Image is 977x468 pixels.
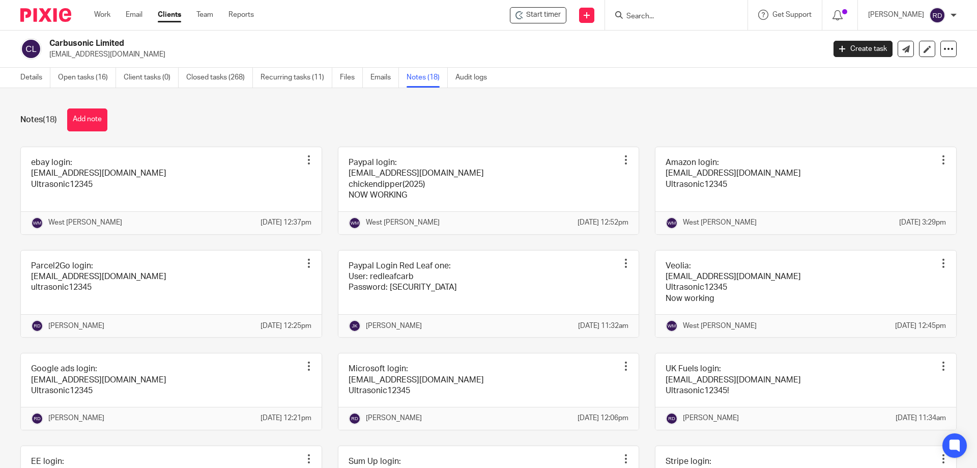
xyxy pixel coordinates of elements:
p: West [PERSON_NAME] [48,217,122,228]
p: [EMAIL_ADDRESS][DOMAIN_NAME] [49,49,818,60]
img: svg%3E [31,412,43,425]
p: [PERSON_NAME] [48,321,104,331]
a: Recurring tasks (11) [261,68,332,88]
img: svg%3E [666,412,678,425]
a: Create task [834,41,893,57]
span: Start timer [526,10,561,20]
img: svg%3E [31,320,43,332]
h2: Carbusonic Limited [49,38,665,49]
p: [DATE] 3:29pm [899,217,946,228]
p: West [PERSON_NAME] [683,217,757,228]
p: [PERSON_NAME] [366,413,422,423]
span: Get Support [772,11,812,18]
p: West [PERSON_NAME] [366,217,440,228]
p: [DATE] 12:37pm [261,217,311,228]
a: Reports [228,10,254,20]
a: Audit logs [455,68,495,88]
p: [PERSON_NAME] [366,321,422,331]
span: (18) [43,116,57,124]
input: Search [625,12,717,21]
p: [PERSON_NAME] [683,413,739,423]
a: Emails [370,68,399,88]
button: Add note [67,108,107,131]
p: [DATE] 11:32am [578,321,628,331]
a: Files [340,68,363,88]
a: Details [20,68,50,88]
img: svg%3E [31,217,43,229]
img: svg%3E [349,320,361,332]
h1: Notes [20,115,57,125]
p: [PERSON_NAME] [868,10,924,20]
img: Pixie [20,8,71,22]
a: Team [196,10,213,20]
img: svg%3E [666,320,678,332]
a: Notes (18) [407,68,448,88]
p: [DATE] 12:21pm [261,413,311,423]
img: svg%3E [929,7,945,23]
p: [DATE] 12:45pm [895,321,946,331]
a: Open tasks (16) [58,68,116,88]
a: Email [126,10,142,20]
p: [DATE] 11:34am [896,413,946,423]
img: svg%3E [666,217,678,229]
a: Clients [158,10,181,20]
a: Closed tasks (268) [186,68,253,88]
p: [PERSON_NAME] [48,413,104,423]
a: Work [94,10,110,20]
img: svg%3E [20,38,42,60]
p: West [PERSON_NAME] [683,321,757,331]
p: [DATE] 12:06pm [578,413,628,423]
a: Client tasks (0) [124,68,179,88]
p: [DATE] 12:52pm [578,217,628,228]
img: svg%3E [349,412,361,425]
img: svg%3E [349,217,361,229]
div: Carbusonic Limited [510,7,566,23]
p: [DATE] 12:25pm [261,321,311,331]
